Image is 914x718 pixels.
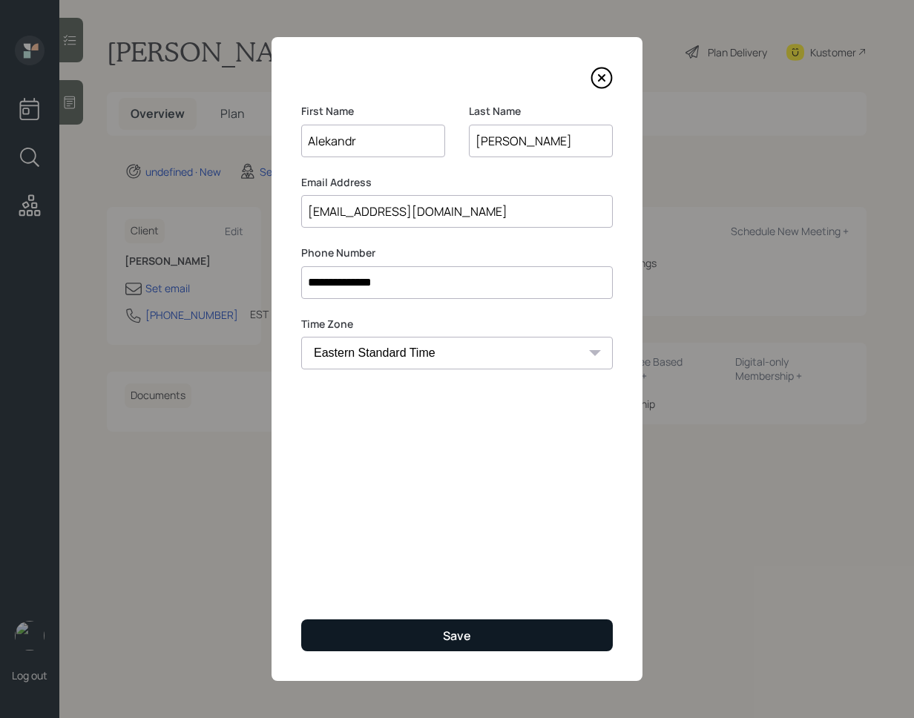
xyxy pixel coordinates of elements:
[301,317,613,332] label: Time Zone
[301,104,445,119] label: First Name
[301,246,613,260] label: Phone Number
[443,628,471,644] div: Save
[469,104,613,119] label: Last Name
[301,175,613,190] label: Email Address
[301,619,613,651] button: Save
